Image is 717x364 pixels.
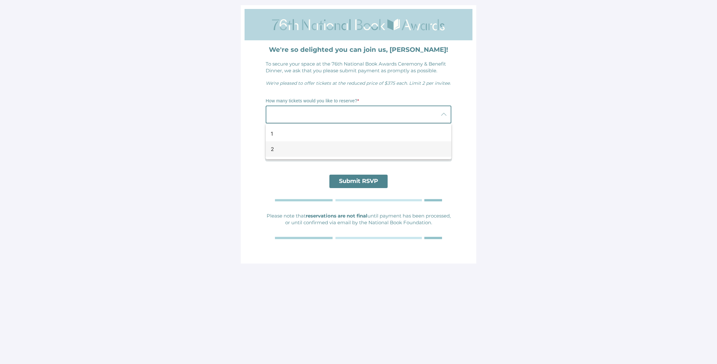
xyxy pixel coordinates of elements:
span: Please note that until payment has been processed, or until confirmed via email by the National B... [267,213,451,226]
span: Submit RSVP [339,178,378,185]
p: How many tickets would you like to reserve? [266,98,451,104]
a: Submit RSVP [329,175,388,188]
span: To secure your space at the 76th National Book Awards Ceremony & Benefit Dinner, we ask that you ... [266,61,446,74]
strong: We're so delighted you can join us, [PERSON_NAME]! [269,46,448,53]
strong: reservations are not final [306,213,367,219]
div: 1 [271,130,441,138]
div: 2 [271,145,441,153]
span: We're pleased to offer tickets at the reduced price of $375 each. Limit 2 per invitee. [266,80,451,86]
